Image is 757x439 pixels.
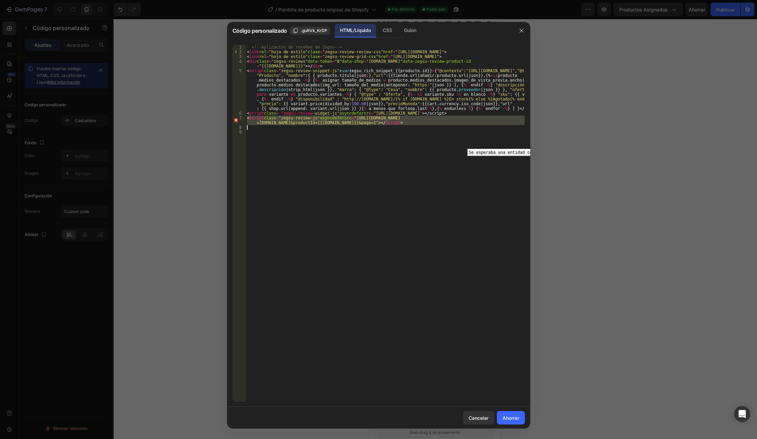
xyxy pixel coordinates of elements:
[239,116,241,120] font: 7
[290,27,330,35] button: .guRVk_KrDP
[239,45,241,50] font: 1
[383,27,392,33] font: CSS
[239,59,241,64] font: 4
[8,269,37,275] div: Custom Code
[47,388,83,394] span: from URL or image
[45,402,86,409] div: Add blank section
[503,415,519,421] font: Ahorrar
[239,54,241,59] font: 3
[340,27,371,33] font: HTML/Líquido
[497,411,525,425] button: Ahorrar
[734,406,750,422] div: Abrir Intercom Messenger
[45,356,86,363] div: Choose templates
[239,125,241,130] font: 8
[239,50,241,54] font: 2
[469,415,488,421] font: Cancelar
[48,379,84,386] div: Generate layout
[40,411,90,417] span: then drag & drop elements
[239,130,241,135] font: 9
[463,411,494,425] button: Cancelar
[232,27,287,34] font: Código personalizado
[6,341,38,348] span: Add section
[3,240,128,247] p: Publish the page to see the content.
[42,365,88,371] span: inspired by CRO experts
[404,27,416,33] font: Guion
[301,28,327,33] font: .guRVk_KrDP
[239,68,241,73] font: 5
[239,111,241,116] font: 6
